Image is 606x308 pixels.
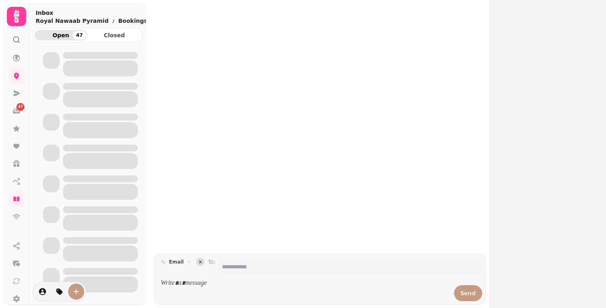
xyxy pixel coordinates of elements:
button: create-convo [68,284,84,300]
div: 47 [73,31,87,40]
button: Open47 [34,30,87,40]
label: To: [208,258,215,274]
button: tag-thread [51,284,67,300]
button: Closed [88,30,141,40]
span: Open [41,32,81,38]
nav: breadcrumb [36,17,154,25]
button: Bookings [118,17,154,25]
span: Send [461,290,476,296]
button: collapse [196,258,204,266]
a: 47 [8,103,24,119]
button: Send [454,285,482,301]
button: email [158,257,195,267]
span: Closed [95,32,135,38]
p: Royal Nawaab Pyramid [36,17,109,25]
h2: Inbox [36,9,154,17]
span: 47 [18,104,23,110]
